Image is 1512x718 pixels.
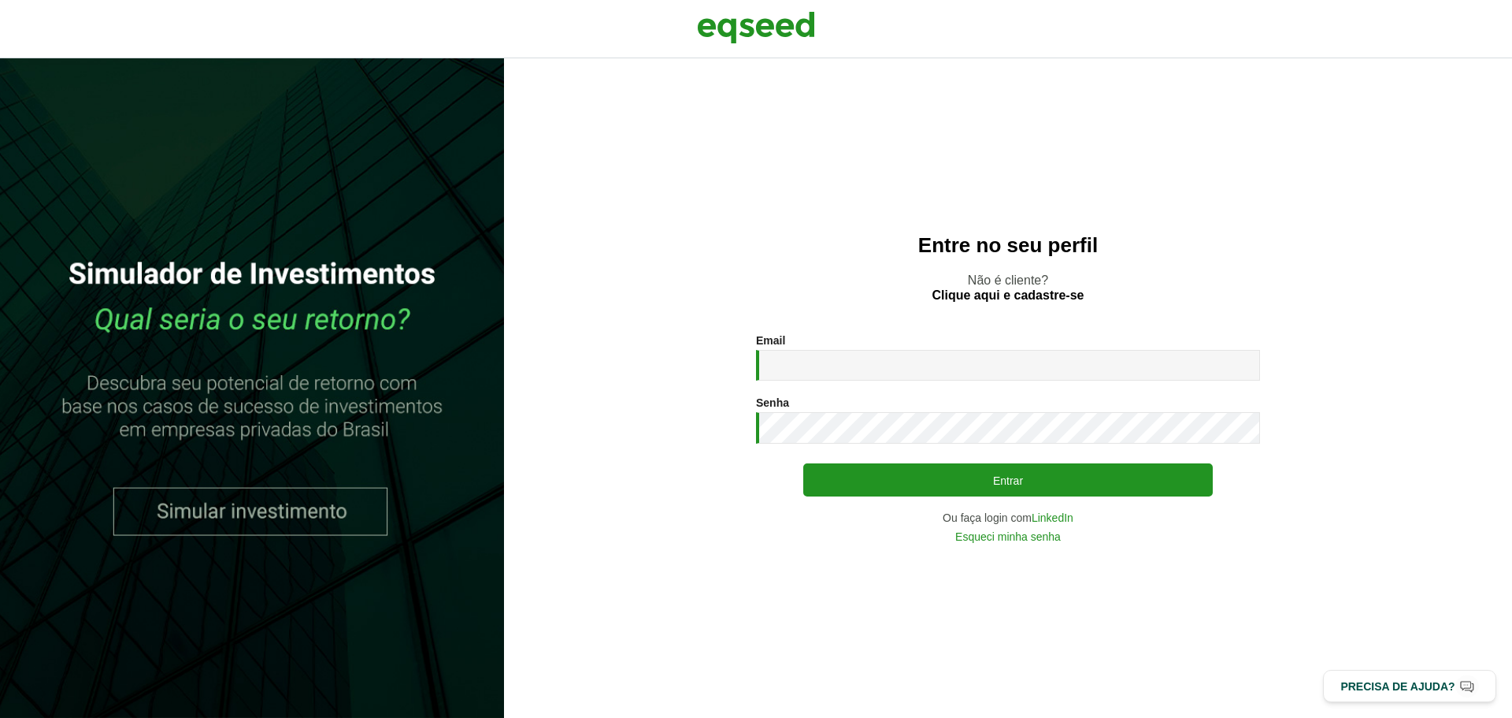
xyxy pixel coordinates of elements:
h2: Entre no seu perfil [535,234,1480,257]
label: Senha [756,397,789,408]
img: EqSeed Logo [697,8,815,47]
div: Ou faça login com [756,512,1260,523]
a: LinkedIn [1032,512,1073,523]
label: Email [756,335,785,346]
p: Não é cliente? [535,273,1480,303]
a: Esqueci minha senha [955,531,1061,542]
button: Entrar [803,463,1213,497]
a: Clique aqui e cadastre-se [932,289,1084,302]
